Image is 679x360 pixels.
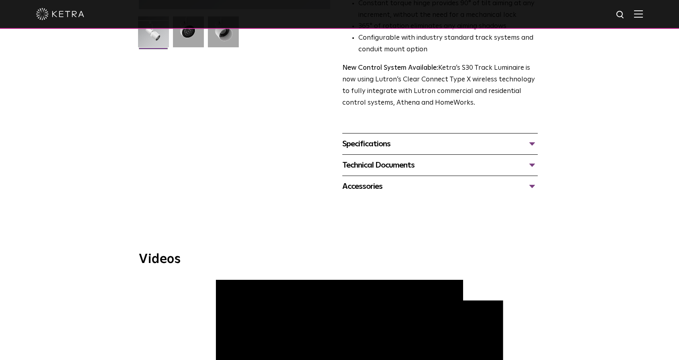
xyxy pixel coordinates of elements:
img: S30-Track-Luminaire-2021-Web-Square [138,16,169,53]
img: 9e3d97bd0cf938513d6e [208,16,239,53]
img: ketra-logo-2019-white [36,8,84,20]
div: Specifications [342,138,538,150]
img: 3b1b0dc7630e9da69e6b [173,16,204,53]
strong: New Control System Available: [342,65,438,71]
div: Technical Documents [342,159,538,172]
p: Ketra’s S30 Track Luminaire is now using Lutron’s Clear Connect Type X wireless technology to ful... [342,63,538,109]
li: Configurable with industry standard track systems and conduit mount option [358,32,538,56]
img: Hamburger%20Nav.svg [634,10,643,18]
h3: Videos [139,253,540,266]
img: search icon [616,10,626,20]
div: Accessories [342,180,538,193]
